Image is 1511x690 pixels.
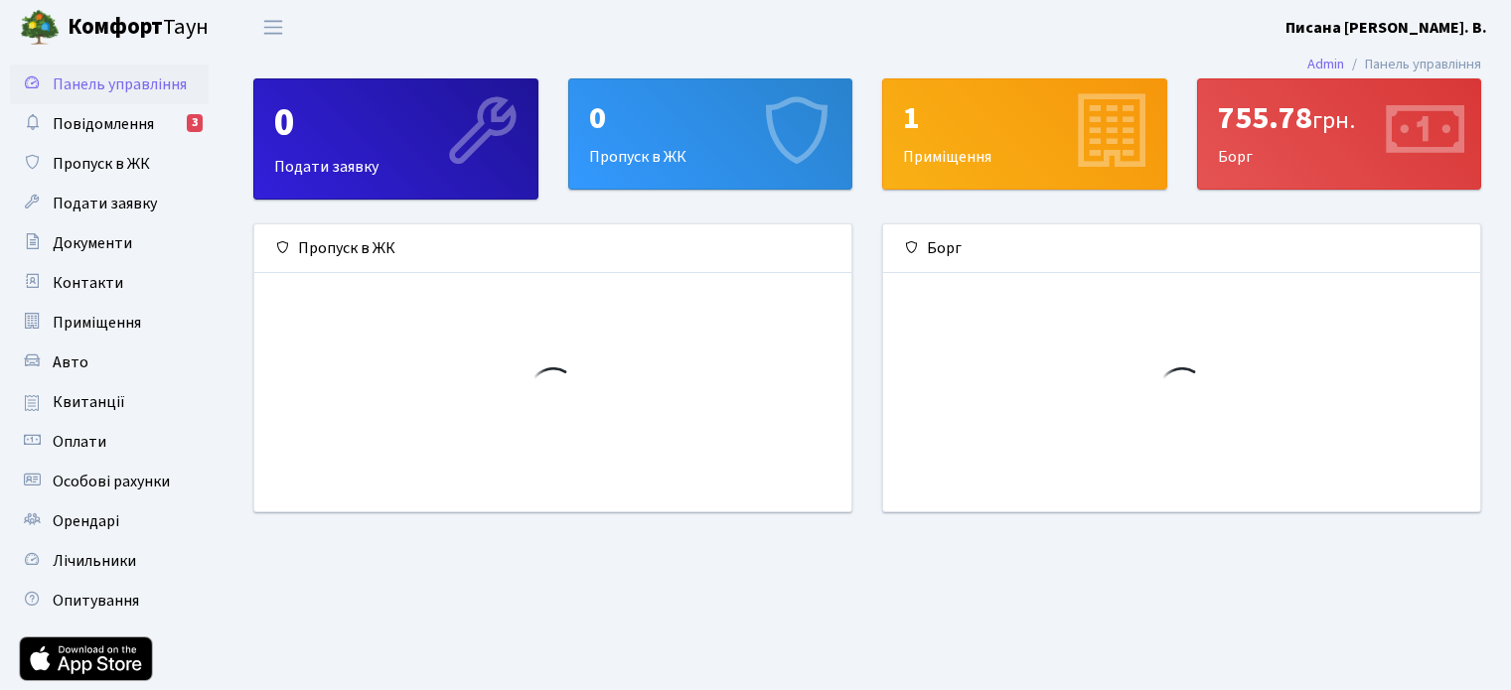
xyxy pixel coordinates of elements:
[68,11,163,43] b: Комфорт
[10,343,209,382] a: Авто
[53,391,125,413] span: Квитанції
[53,550,136,572] span: Лічильники
[10,462,209,501] a: Особові рахунки
[248,11,298,44] button: Переключити навігацію
[53,113,154,135] span: Повідомлення
[882,78,1167,190] a: 1Приміщення
[53,73,187,95] span: Панель управління
[1344,54,1481,75] li: Панель управління
[1198,79,1481,189] div: Борг
[10,263,209,303] a: Контакти
[589,99,832,137] div: 0
[569,79,852,189] div: Пропуск в ЖК
[53,232,132,254] span: Документи
[10,541,209,581] a: Лічильники
[68,11,209,45] span: Таун
[10,223,209,263] a: Документи
[10,422,209,462] a: Оплати
[53,431,106,453] span: Оплати
[187,114,203,132] div: 3
[10,104,209,144] a: Повідомлення3
[1278,44,1511,85] nav: breadcrumb
[10,144,209,184] a: Пропуск в ЖК
[53,510,119,532] span: Орендарі
[254,79,537,199] div: Подати заявку
[1307,54,1344,74] a: Admin
[53,590,139,612] span: Опитування
[253,78,538,200] a: 0Подати заявку
[883,224,1480,273] div: Борг
[254,224,851,273] div: Пропуск в ЖК
[10,65,209,104] a: Панель управління
[10,382,209,422] a: Квитанції
[1218,99,1461,137] div: 755.78
[10,501,209,541] a: Орендарі
[53,272,123,294] span: Контакти
[10,581,209,621] a: Опитування
[1285,17,1487,39] b: Писана [PERSON_NAME]. В.
[903,99,1146,137] div: 1
[53,471,170,492] span: Особові рахунки
[53,153,150,175] span: Пропуск в ЖК
[53,312,141,334] span: Приміщення
[53,351,88,373] span: Авто
[568,78,853,190] a: 0Пропуск в ЖК
[20,8,60,48] img: logo.png
[883,79,1166,189] div: Приміщення
[1285,16,1487,40] a: Писана [PERSON_NAME]. В.
[53,193,157,214] span: Подати заявку
[10,184,209,223] a: Подати заявку
[1312,103,1355,138] span: грн.
[274,99,518,147] div: 0
[10,303,209,343] a: Приміщення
